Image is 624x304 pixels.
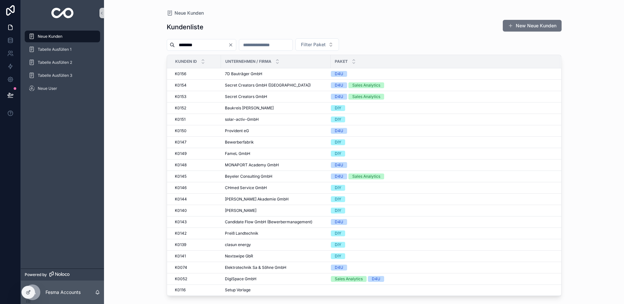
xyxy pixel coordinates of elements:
span: K0146 [175,185,187,190]
a: K0150 [175,128,217,133]
span: Nextswipe GbR [225,254,253,259]
a: K0140 [175,208,217,213]
span: K0143 [175,219,187,225]
div: D4U [335,173,343,179]
a: Sales AnalyticsD4U [331,276,553,282]
span: MONAPORT Academy GmbH [225,162,279,168]
span: FameL GmbH [225,151,250,156]
a: DIY [331,185,553,191]
div: DIY [335,242,341,248]
a: clasun energy [225,242,327,247]
a: Tabelle Ausfüllen 3 [25,70,100,81]
span: Candidate Flow GmbH (Bewerbermanagement) [225,219,312,225]
span: [PERSON_NAME] Akademie GmbH [225,197,289,202]
a: Provident eG [225,128,327,133]
span: Tabelle Ausfüllen 2 [38,60,72,65]
a: K0144 [175,197,217,202]
a: Beyeler Consulting GmbH [225,174,327,179]
span: solar-activ-GmbH [225,117,259,122]
div: DIY [335,253,341,259]
span: DigiSpace GmbH [225,276,256,282]
a: DIY [331,151,553,157]
div: Sales Analytics [352,82,380,88]
img: App logo [51,8,74,18]
a: K0139 [175,242,217,247]
button: New Neue Kunden [503,20,562,32]
span: Powered by [25,272,47,277]
span: Neue Kunden [175,10,204,16]
a: Powered by [21,269,104,281]
a: FameL GmbH [225,151,327,156]
span: K0074 [175,265,187,270]
a: K0146 [175,185,217,190]
h1: Kundenliste [167,22,203,32]
button: Select Button [295,38,339,51]
a: D4U [331,265,553,270]
span: Setup Vorlage [225,287,251,293]
a: K0141 [175,254,217,259]
span: K0052 [175,276,187,282]
a: Bewerberfabrik [225,140,327,145]
span: K0139 [175,242,186,247]
a: DIY [331,208,553,214]
a: Elektrotechnik Sa & Söhne GmbH [225,265,327,270]
span: Secret Creators GmbH [225,94,267,99]
a: DIY [331,117,553,122]
span: Bewerberfabrik [225,140,254,145]
div: D4U [335,94,343,100]
div: DIY [335,185,341,191]
a: DIY [331,105,553,111]
div: D4U [335,71,343,77]
div: Sales Analytics [352,94,380,100]
span: K0147 [175,140,187,145]
span: Filter Paket [301,41,326,48]
a: K0152 [175,105,217,111]
a: D4U [331,128,553,134]
a: Preiß Landtechnik [225,231,327,236]
a: DIY [331,139,553,145]
a: K0116 [175,287,217,293]
a: D4U [331,71,553,77]
span: K0116 [175,287,186,293]
a: K0156 [175,71,217,76]
a: DigiSpace GmbH [225,276,327,282]
span: K0148 [175,162,187,168]
a: DIY [331,253,553,259]
a: Tabelle Ausfüllen 1 [25,44,100,55]
span: K0150 [175,128,187,133]
span: K0156 [175,71,186,76]
a: Candidate Flow GmbH (Bewerbermanagement) [225,219,327,225]
span: Beyeler Consulting GmbH [225,174,272,179]
span: Neue User [38,86,57,91]
a: Baukreis [PERSON_NAME] [225,105,327,111]
a: K0151 [175,117,217,122]
span: Paket [335,59,348,64]
div: scrollable content [21,26,104,103]
span: K0145 [175,174,187,179]
span: Kunden ID [175,59,197,64]
a: D4U [331,162,553,168]
span: clasun energy [225,242,251,247]
a: D4USales Analytics [331,82,553,88]
div: D4U [335,265,343,270]
a: K0147 [175,140,217,145]
a: Neue Kunden [167,10,204,16]
span: Provident eG [225,128,249,133]
div: D4U [335,128,343,134]
span: K0154 [175,83,187,88]
span: K0151 [175,117,186,122]
a: Nextswipe GbR [225,254,327,259]
span: K0142 [175,231,187,236]
a: DIY [331,196,553,202]
span: K0141 [175,254,186,259]
div: D4U [335,82,343,88]
div: DIY [335,196,341,202]
a: K0149 [175,151,217,156]
a: K0143 [175,219,217,225]
a: Setup Vorlage [225,287,327,293]
span: K0144 [175,197,187,202]
a: K0052 [175,276,217,282]
a: K0142 [175,231,217,236]
a: DIY [331,242,553,248]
